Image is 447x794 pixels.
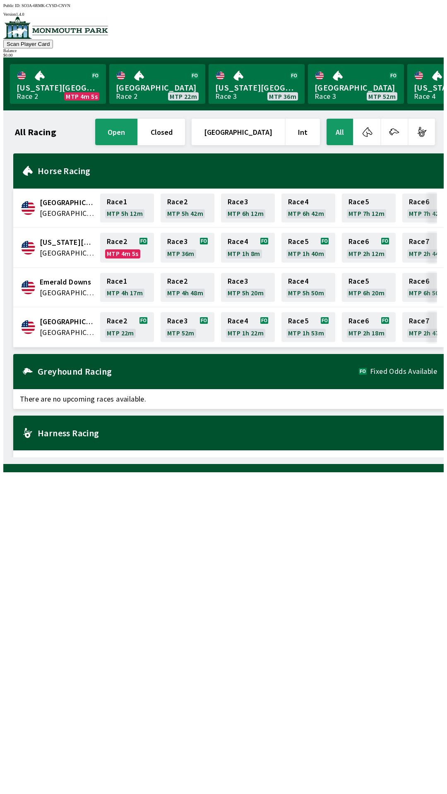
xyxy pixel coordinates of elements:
a: Race4MTP 1h 22m [221,312,275,342]
span: MTP 5h 20m [228,289,264,296]
span: MTP 1h 53m [288,330,324,336]
a: Race1MTP 4h 17m [100,273,154,302]
h1: All Racing [15,129,56,135]
span: MTP 52m [368,93,396,100]
a: Race3MTP 6h 12m [221,194,275,222]
span: MTP 4m 5s [107,250,139,257]
span: MTP 36m [167,250,195,257]
span: Canterbury Park [40,197,95,208]
span: Race 4 [228,318,248,324]
span: MTP 6h 12m [228,210,264,217]
span: MTP 2h 44m [409,250,445,257]
span: Race 1 [107,198,127,205]
a: Race5MTP 1h 40m [281,233,335,263]
span: There are no upcoming races available. [13,450,444,470]
a: Race5MTP 6h 20m [342,273,396,302]
a: [GEOGRAPHIC_DATA]Race 3MTP 52m [308,64,404,104]
span: Race 2 [167,198,187,205]
div: Public ID: [3,3,444,8]
img: venue logo [3,17,108,39]
span: MTP 5h 42m [167,210,203,217]
span: Monmouth Park [40,316,95,327]
span: Race 6 [348,318,369,324]
span: Race 7 [409,318,429,324]
h2: Horse Racing [38,167,437,174]
span: Fixed Odds Available [370,368,437,375]
a: Race3MTP 5h 20m [221,273,275,302]
a: Race2MTP 4m 5s [100,233,154,263]
button: Int [286,119,320,145]
div: $ 0.00 [3,53,444,57]
a: Race1MTP 5h 12m [100,194,154,222]
span: Race 3 [228,278,248,285]
span: Race 5 [348,198,369,205]
span: [US_STATE][GEOGRAPHIC_DATA] [17,82,99,93]
span: MTP 1h 40m [288,250,324,257]
span: MTP 5h 50m [288,289,324,296]
span: Race 2 [107,238,127,245]
span: Race 6 [409,198,429,205]
div: Race 3 [215,93,237,100]
span: MTP 7h 12m [348,210,385,217]
a: [US_STATE][GEOGRAPHIC_DATA]Race 2MTP 4m 5s [10,64,106,104]
span: Race 7 [409,238,429,245]
div: Race 2 [17,93,38,100]
span: Race 3 [228,198,248,205]
span: [GEOGRAPHIC_DATA] [315,82,397,93]
a: [GEOGRAPHIC_DATA]Race 2MTP 22m [109,64,205,104]
span: Race 5 [348,278,369,285]
span: United States [40,248,95,258]
span: MTP 7h 42m [409,210,445,217]
h2: Harness Racing [38,430,437,436]
span: SO3A-6RMK-CYSD-CNVN [22,3,70,8]
span: MTP 22m [107,330,134,336]
span: MTP 36m [269,93,296,100]
a: Race2MTP 5h 42m [161,194,214,222]
span: United States [40,327,95,338]
span: MTP 4h 17m [107,289,143,296]
span: Delaware Park [40,237,95,248]
span: Race 5 [288,318,308,324]
span: MTP 6h 20m [348,289,385,296]
span: Race 6 [409,278,429,285]
span: Race 1 [107,278,127,285]
span: United States [40,287,95,298]
span: Race 4 [228,238,248,245]
span: MTP 1h 8m [228,250,260,257]
span: Race 3 [167,318,187,324]
div: Race 3 [315,93,336,100]
span: MTP 2h 18m [348,330,385,336]
span: There are no upcoming races available. [13,389,444,409]
span: United States [40,208,95,219]
button: closed [138,119,185,145]
a: Race4MTP 1h 8m [221,233,275,263]
span: MTP 4m 5s [66,93,98,100]
a: Race5MTP 7h 12m [342,194,396,222]
div: Version 1.4.0 [3,12,444,17]
a: Race6MTP 2h 12m [342,233,396,263]
span: Race 4 [288,278,308,285]
span: Race 3 [167,238,187,245]
button: [GEOGRAPHIC_DATA] [192,119,285,145]
a: Race3MTP 36m [161,233,214,263]
span: MTP 2h 12m [348,250,385,257]
span: MTP 6h 50m [409,289,445,296]
span: MTP 6h 42m [288,210,324,217]
span: MTP 52m [167,330,195,336]
a: Race6MTP 2h 18m [342,312,396,342]
span: Race 2 [107,318,127,324]
div: Balance [3,48,444,53]
span: MTP 22m [170,93,197,100]
button: All [327,119,353,145]
span: MTP 5h 12m [107,210,143,217]
span: Race 2 [167,278,187,285]
a: Race5MTP 1h 53m [281,312,335,342]
span: Emerald Downs [40,277,95,287]
button: Scan Player Card [3,40,53,48]
span: [GEOGRAPHIC_DATA] [116,82,199,93]
div: Race 2 [116,93,137,100]
a: Race2MTP 4h 48m [161,273,214,302]
button: open [95,119,137,145]
h2: Greyhound Racing [38,368,359,375]
a: Race2MTP 22m [100,312,154,342]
